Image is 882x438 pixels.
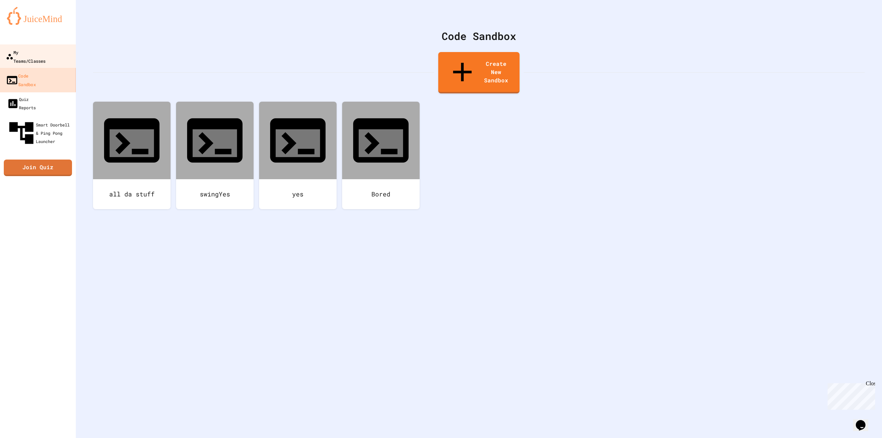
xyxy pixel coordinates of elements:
iframe: chat widget [853,410,875,431]
div: Smart Doorbell & Ping Pong Launcher [7,119,73,147]
a: yes [259,102,337,209]
a: Join Quiz [4,160,72,176]
div: swingYes [176,179,254,209]
div: Code Sandbox [93,28,865,44]
a: Create New Sandbox [438,52,520,93]
iframe: chat widget [825,380,875,410]
div: My Teams/Classes [6,48,45,65]
div: all da stuff [93,179,171,209]
div: yes [259,179,337,209]
div: Code Sandbox [6,71,36,89]
a: Bored [342,102,420,209]
div: Quiz Reports [7,95,36,112]
img: logo-orange.svg [7,7,69,25]
div: Chat with us now!Close [3,3,48,44]
div: Bored [342,179,420,209]
a: all da stuff [93,102,171,209]
a: swingYes [176,102,254,209]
